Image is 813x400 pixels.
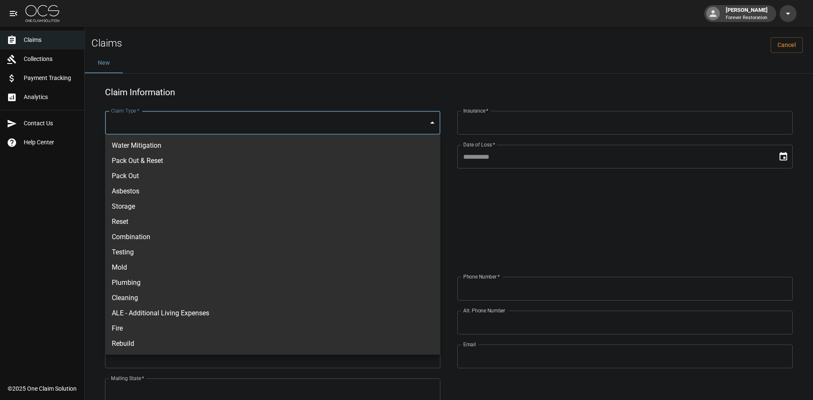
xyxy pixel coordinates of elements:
li: Reset [105,214,440,229]
li: Plumbing [105,275,440,290]
li: Cleaning [105,290,440,306]
li: Water Mitigation [105,138,440,153]
li: Combination [105,229,440,245]
li: Fire [105,321,440,336]
li: Mold [105,260,440,275]
li: Storage [105,199,440,214]
li: Pack Out [105,168,440,184]
li: Testing [105,245,440,260]
li: Pack Out & Reset [105,153,440,168]
li: Rebuild [105,336,440,351]
li: Asbestos [105,184,440,199]
li: ALE - Additional Living Expenses [105,306,440,321]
